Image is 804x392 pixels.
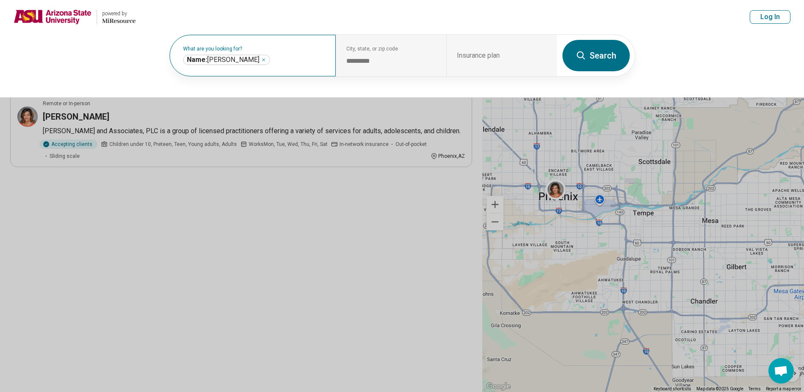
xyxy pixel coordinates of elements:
button: Search [562,40,630,71]
label: What are you looking for? [183,46,325,51]
a: Arizona State Universitypowered by [14,7,136,27]
div: Open chat [768,358,794,384]
img: Arizona State University [14,7,92,27]
button: Log In [750,10,790,24]
div: powered by [102,10,136,17]
span: [PERSON_NAME] [187,56,259,64]
button: wooten [261,57,266,62]
div: wooten [183,55,270,65]
span: Name: [187,56,207,64]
